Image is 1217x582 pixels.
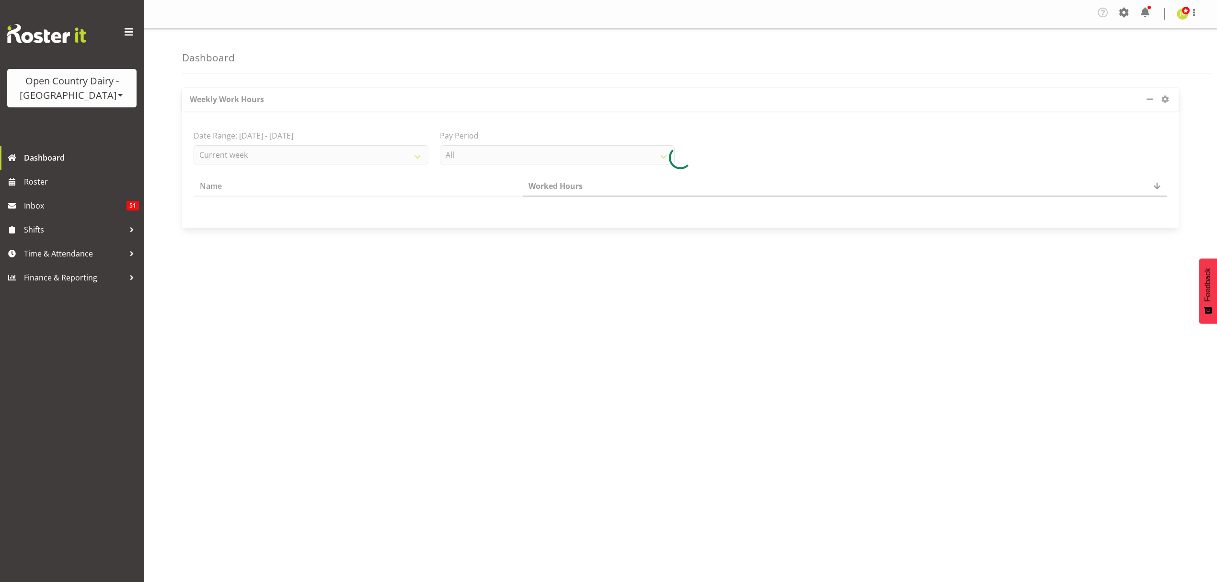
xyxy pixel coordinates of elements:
span: Time & Attendance [24,246,125,261]
span: 51 [126,201,139,210]
span: Finance & Reporting [24,270,125,285]
span: Shifts [24,222,125,237]
div: Open Country Dairy - [GEOGRAPHIC_DATA] [17,74,127,103]
button: Feedback - Show survey [1199,258,1217,324]
span: Inbox [24,198,126,213]
span: Roster [24,175,139,189]
h4: Dashboard [182,52,235,63]
span: Dashboard [24,151,139,165]
img: Rosterit website logo [7,24,86,43]
span: Feedback [1204,268,1212,302]
img: jessica-greenwood7429.jpg [1177,8,1188,20]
